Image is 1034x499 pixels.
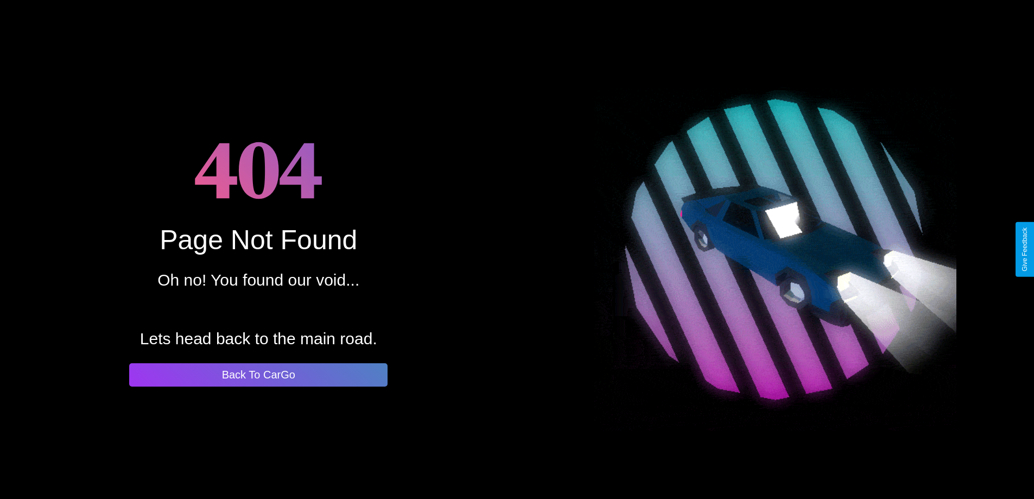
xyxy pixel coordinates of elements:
p: Oh no! You found our void... Lets head back to the main road. [140,266,377,353]
div: Page Not Found [160,224,357,256]
h1: 404 [194,113,323,224]
img: spinning car [594,68,956,431]
div: Give Feedback [1021,228,1029,271]
button: Back To CarGo [129,363,388,387]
